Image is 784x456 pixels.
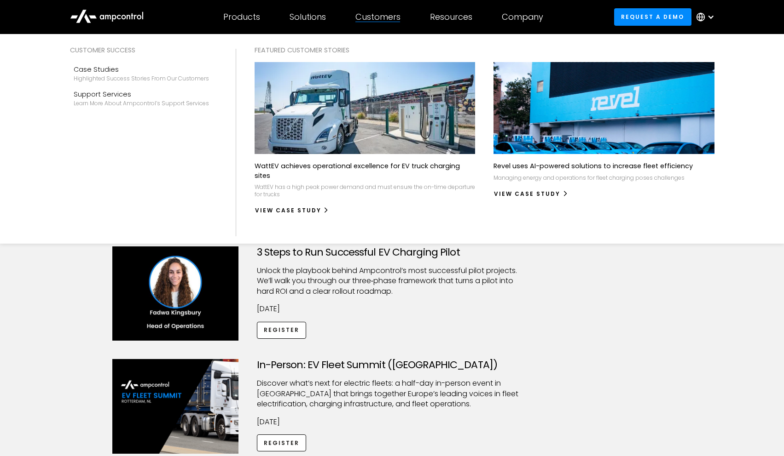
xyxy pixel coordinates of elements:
[430,12,472,22] div: Resources
[614,8,691,25] a: Request a demo
[257,359,528,371] h3: In-Person: EV Fleet Summit ([GEOGRAPHIC_DATA])
[257,417,528,427] p: [DATE]
[255,161,476,180] p: WattEV achieves operational excellence for EV truck charging sites
[257,246,528,258] h3: 3 Steps to Run Successful EV Charging Pilot
[494,174,685,182] p: Managing energy and operations for fleet charging poses challenges
[257,266,528,296] p: Unlock the playbook behind Ampcontrol’s most successful pilot projects. We’ll walk you through ou...
[74,75,209,82] div: Highlighted success stories From Our Customers
[74,64,209,74] div: Case Studies
[255,203,330,218] a: View Case Study
[257,304,528,314] p: [DATE]
[355,12,401,22] div: Customers
[290,12,326,22] div: Solutions
[70,45,217,55] div: Customer success
[70,85,217,110] a: Support ServicesLearn more about Ampcontrol’s support services
[223,12,260,22] div: Products
[255,45,714,55] div: Featured Customer Stories
[257,434,307,451] a: Register
[257,322,307,339] a: Register
[257,378,528,409] p: ​Discover what’s next for electric fleets: a half-day in-person event in [GEOGRAPHIC_DATA] that b...
[502,12,543,22] div: Company
[74,100,209,107] div: Learn more about Ampcontrol’s support services
[70,61,217,85] a: Case StudiesHighlighted success stories From Our Customers
[494,161,693,171] p: Revel uses AI-powered solutions to increase fleet efficiency
[494,190,560,198] div: View Case Study
[74,89,209,99] div: Support Services
[494,187,569,201] a: View Case Study
[255,183,476,198] p: WattEV has a high peak power demand and must ensure the on-time departure for trucks
[255,206,321,215] div: View Case Study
